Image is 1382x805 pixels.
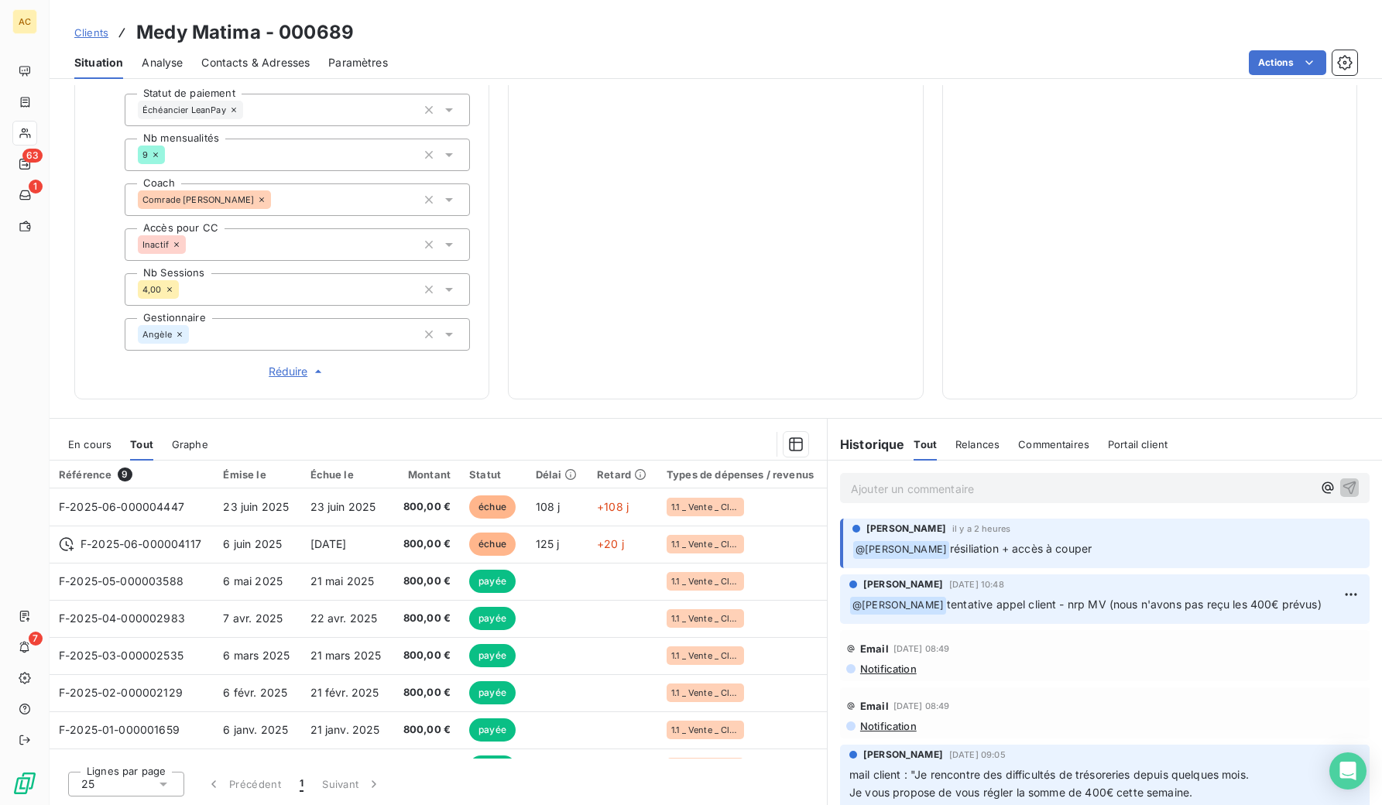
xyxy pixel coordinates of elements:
[223,574,283,587] span: 6 mai 2025
[866,522,946,536] span: [PERSON_NAME]
[74,26,108,39] span: Clients
[328,55,388,70] span: Paramètres
[859,663,917,675] span: Notification
[271,193,283,207] input: Ajouter une valeur
[81,776,94,792] span: 25
[402,468,451,481] div: Montant
[118,468,132,481] span: 9
[223,611,283,625] span: 7 avr. 2025
[74,25,108,40] a: Clients
[667,468,818,481] div: Types de dépenses / revenus
[469,468,517,481] div: Statut
[142,150,148,159] span: 9
[536,468,578,481] div: Délai
[947,598,1322,611] span: tentative appel client - nrp MV (nous n'avons pas reçu les 400€ prévus)
[914,438,937,450] span: Tout
[893,701,950,711] span: [DATE] 08:49
[469,570,516,593] span: payée
[310,611,378,625] span: 22 avr. 2025
[671,725,739,735] span: 1.1 _ Vente _ Clients
[310,537,347,550] span: [DATE]
[59,574,183,587] span: F-2025-05-000003588
[469,533,516,556] span: échue
[850,597,946,615] span: @ [PERSON_NAME]
[671,688,739,697] span: 1.1 _ Vente _ Clients
[197,768,290,800] button: Précédent
[130,438,153,450] span: Tout
[59,468,204,481] div: Référence
[313,768,391,800] button: Suivant
[671,651,739,660] span: 1.1 _ Vente _ Clients
[469,495,516,519] span: échue
[223,686,287,699] span: 6 févr. 2025
[469,718,516,742] span: payée
[165,148,177,162] input: Ajouter une valeur
[59,611,185,625] span: F-2025-04-000002983
[469,644,516,667] span: payée
[402,722,451,738] span: 800,00 €
[142,330,172,339] span: Angèle
[1108,438,1168,450] span: Portail client
[142,55,183,70] span: Analyse
[59,686,183,699] span: F-2025-02-000002129
[597,468,648,481] div: Retard
[671,502,739,512] span: 1.1 _ Vente _ Clients
[310,500,376,513] span: 23 juin 2025
[12,771,37,796] img: Logo LeanPay
[1329,752,1367,790] div: Open Intercom Messenger
[172,438,208,450] span: Graphe
[201,55,310,70] span: Contacts & Adresses
[142,240,169,249] span: Inactif
[81,536,201,552] span: F-2025-06-000004117
[223,723,288,736] span: 6 janv. 2025
[402,536,451,552] span: 800,00 €
[59,500,184,513] span: F-2025-06-000004447
[223,500,289,513] span: 23 juin 2025
[469,607,516,630] span: payée
[402,685,451,701] span: 800,00 €
[597,500,629,513] span: +108 j
[860,700,889,712] span: Email
[469,681,516,704] span: payée
[849,786,1192,799] span: Je vous propose de vous régler la somme de 400€ cette semaine.
[402,574,451,589] span: 800,00 €
[536,537,560,550] span: 125 j
[671,614,739,623] span: 1.1 _ Vente _ Clients
[955,438,1000,450] span: Relances
[949,750,1006,759] span: [DATE] 09:05
[536,500,561,513] span: 108 j
[859,720,917,732] span: Notification
[853,541,949,559] span: @ [PERSON_NAME]
[29,180,43,194] span: 1
[189,327,201,341] input: Ajouter une valeur
[243,103,255,117] input: Ajouter une valeur
[949,580,1004,589] span: [DATE] 10:48
[849,768,1249,781] span: mail client : "Je rencontre des difficultés de trésoreries depuis quelques mois.
[290,768,313,800] button: 1
[402,648,451,663] span: 800,00 €
[142,105,226,115] span: Échéancier LeanPay
[74,55,123,70] span: Situation
[223,468,291,481] div: Émise le
[59,723,180,736] span: F-2025-01-000001659
[59,649,183,662] span: F-2025-03-000002535
[300,776,303,792] span: 1
[469,755,516,779] span: payée
[1018,438,1089,450] span: Commentaires
[402,499,451,515] span: 800,00 €
[29,632,43,646] span: 7
[828,435,905,454] h6: Historique
[125,363,470,380] button: Réduire
[863,577,943,591] span: [PERSON_NAME]
[952,524,1010,533] span: il y a 2 heures
[863,748,943,762] span: [PERSON_NAME]
[310,723,380,736] span: 21 janv. 2025
[223,649,290,662] span: 6 mars 2025
[186,238,198,252] input: Ajouter une valeur
[223,537,282,550] span: 6 juin 2025
[310,468,383,481] div: Échue le
[597,537,624,550] span: +20 j
[142,285,162,294] span: 4,00
[142,195,254,204] span: Comrade [PERSON_NAME]
[402,611,451,626] span: 800,00 €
